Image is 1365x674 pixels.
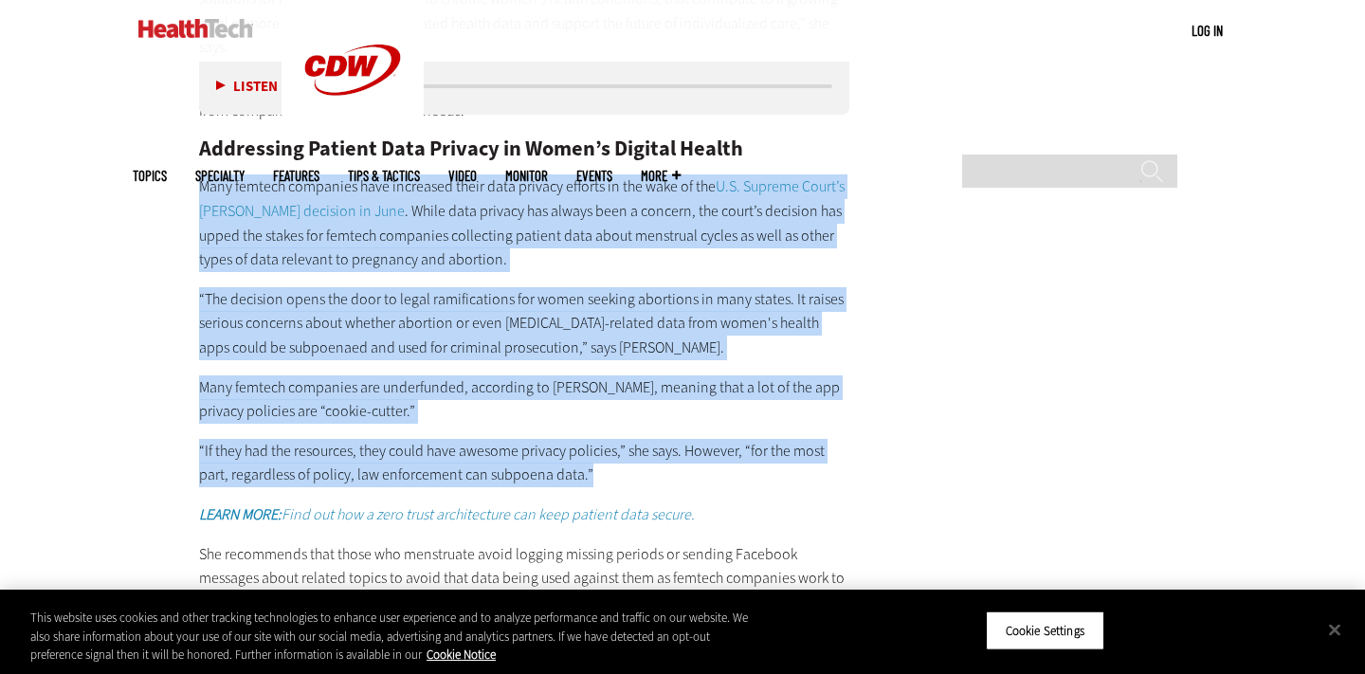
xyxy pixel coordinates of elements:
[138,19,253,38] img: Home
[1314,609,1356,650] button: Close
[199,287,849,360] p: “The decision opens the door to legal ramifications for women seeking abortions in many states. I...
[282,125,424,145] a: CDW
[199,174,849,271] p: Many femtech companies have increased their data privacy efforts in the wake of the . While data ...
[199,375,849,424] p: Many femtech companies are underfunded, according to [PERSON_NAME], meaning that a lot of the app...
[576,169,612,183] a: Events
[986,610,1104,650] button: Cookie Settings
[195,169,245,183] span: Specialty
[133,169,167,183] span: Topics
[199,439,849,487] p: “If they had the resources, they could have awesome privacy policies,” she says. However, “for th...
[30,609,751,665] div: This website uses cookies and other tracking technologies to enhance user experience and to analy...
[641,169,681,183] span: More
[199,504,282,524] strong: LEARN MORE:
[348,169,420,183] a: Tips & Tactics
[448,169,477,183] a: Video
[427,647,496,663] a: More information about your privacy
[273,169,319,183] a: Features
[505,169,548,183] a: MonITor
[1192,21,1223,41] div: User menu
[199,504,695,524] a: LEARN MORE:Find out how a zero trust architecture can keep patient data secure.
[199,504,695,524] em: Find out how a zero trust architecture can keep patient data secure.
[199,542,849,639] p: She recommends that those who menstruate avoid logging missing periods or sending Facebook messag...
[1192,22,1223,39] a: Log in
